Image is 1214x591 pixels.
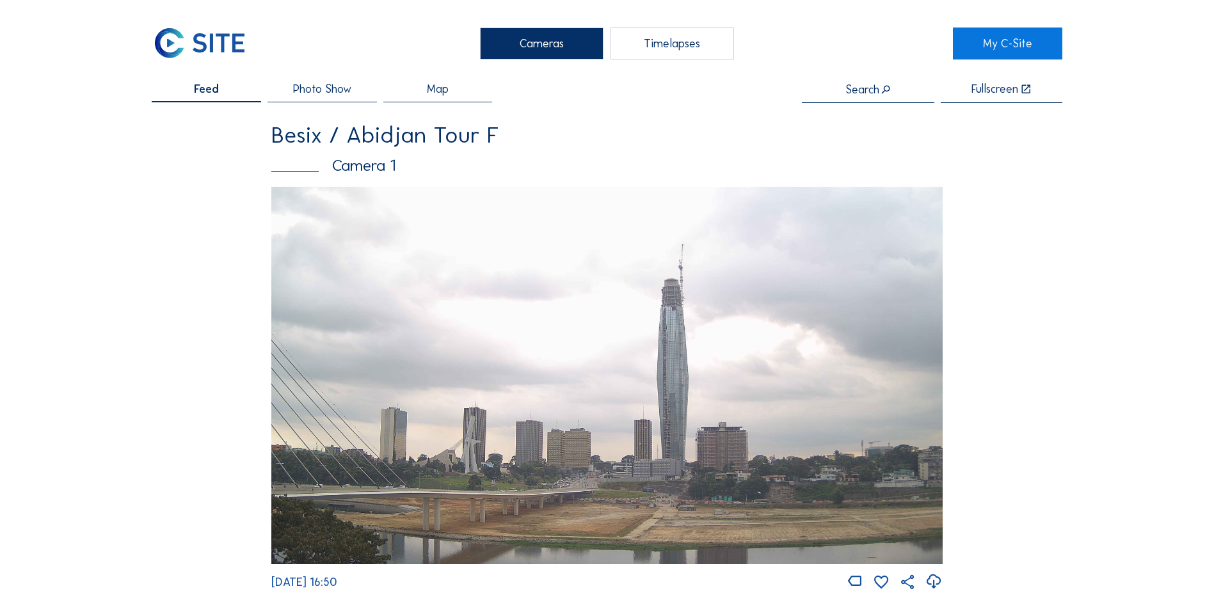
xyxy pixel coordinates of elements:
[480,28,603,59] div: Cameras
[152,28,261,59] a: C-SITE Logo
[293,83,351,95] span: Photo Show
[271,187,943,564] img: Image
[152,28,247,59] img: C-SITE Logo
[271,157,943,173] div: Camera 1
[194,83,219,95] span: Feed
[271,575,337,589] span: [DATE] 16:50
[611,28,734,59] div: Timelapses
[971,83,1018,95] div: Fullscreen
[271,123,943,146] div: Besix / Abidjan Tour F
[953,28,1062,59] a: My C-Site
[427,83,449,95] span: Map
